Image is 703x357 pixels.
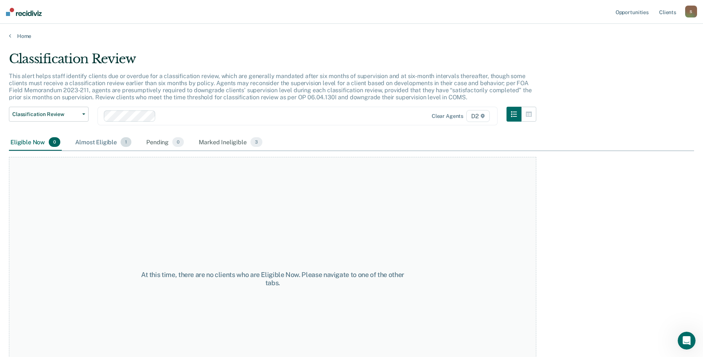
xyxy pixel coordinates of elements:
button: Classification Review [9,107,89,122]
div: At this time, there are no clients who are Eligible Now. Please navigate to one of the other tabs. [141,271,404,287]
div: Clear agents [432,113,463,119]
iframe: Intercom live chat [678,332,696,350]
img: Recidiviz [6,8,42,16]
span: 1 [121,137,131,147]
span: D2 [466,110,490,122]
span: Classification Review [12,111,79,118]
div: Pending0 [145,134,185,151]
div: Marked Ineligible3 [197,134,264,151]
a: Home [9,33,694,39]
span: 0 [49,137,60,147]
span: 0 [172,137,184,147]
div: Almost Eligible1 [74,134,133,151]
div: Classification Review [9,51,536,73]
div: Eligible Now0 [9,134,62,151]
span: 3 [250,137,262,147]
p: This alert helps staff identify clients due or overdue for a classification review, which are gen... [9,73,532,101]
button: S [685,6,697,17]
